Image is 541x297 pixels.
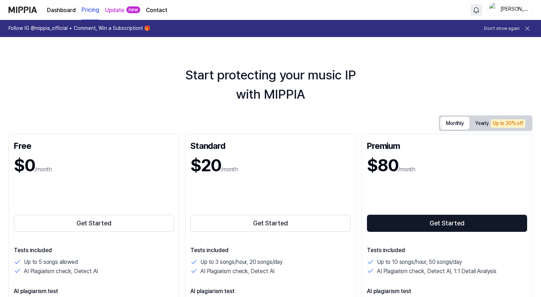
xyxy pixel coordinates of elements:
div: Up to 30% off [491,119,525,128]
p: AI Plagiarism check, Detect AI [200,267,274,276]
img: 알림 [472,6,480,14]
p: AI Plagiarism check, Detect AI [24,267,98,276]
a: Dashboard [47,6,76,15]
a: Get Started [190,213,351,233]
p: Up to 10 songs/hour, 50 songs/day [377,257,462,267]
p: Tests included [190,246,351,255]
p: Tests included [367,246,527,255]
div: new [126,6,140,14]
img: profile [489,3,498,17]
a: Get Started [14,213,174,233]
p: AI plagiarism test [14,287,174,296]
button: Don't show again [484,26,520,32]
a: Pricing [82,0,99,20]
div: Standard [190,139,351,151]
a: Update [105,6,124,15]
button: Get Started [190,215,351,232]
p: Tests included [14,246,174,255]
p: /month [398,165,415,174]
p: /month [221,165,238,174]
button: Get Started [14,215,174,232]
p: AI plagiarism test [190,287,351,296]
button: Yearly [469,117,531,130]
a: Contact [146,6,167,15]
div: Premium [367,139,527,151]
button: Monthly [440,117,469,130]
h1: Follow IG @mippia_official + Comment, Win a Subscription! 🎁 [9,25,150,32]
p: /month [35,165,52,174]
p: Up to 3 songs/hour, 20 songs/day [200,257,283,267]
div: Free [14,139,174,151]
h1: $20 [190,153,221,177]
a: Get Started [367,213,527,233]
div: [PERSON_NAME] [500,6,528,14]
p: AI Plagiarism check, Detect AI, 1:1 Detail Analysis [377,267,497,276]
p: Up to 5 songs allowed [24,257,78,267]
button: profile[PERSON_NAME] [487,4,532,16]
h1: $80 [367,153,398,177]
p: AI plagiarism test [367,287,527,296]
h1: $0 [14,153,35,177]
button: Get Started [367,215,527,232]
